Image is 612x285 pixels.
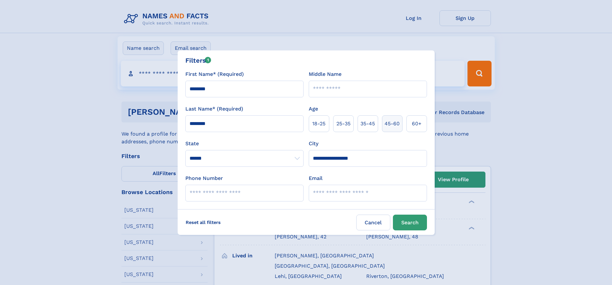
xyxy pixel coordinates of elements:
button: Search [393,215,427,230]
label: State [185,140,304,147]
label: Phone Number [185,174,223,182]
div: Filters [185,56,211,65]
label: Middle Name [309,70,341,78]
span: 35‑45 [360,120,375,128]
label: Reset all filters [182,215,225,230]
span: 18‑25 [312,120,325,128]
span: 25‑35 [336,120,350,128]
span: 45‑60 [385,120,400,128]
label: Last Name* (Required) [185,105,243,113]
label: Age [309,105,318,113]
label: City [309,140,318,147]
span: 60+ [412,120,421,128]
label: First Name* (Required) [185,70,244,78]
label: Email [309,174,323,182]
label: Cancel [356,215,390,230]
